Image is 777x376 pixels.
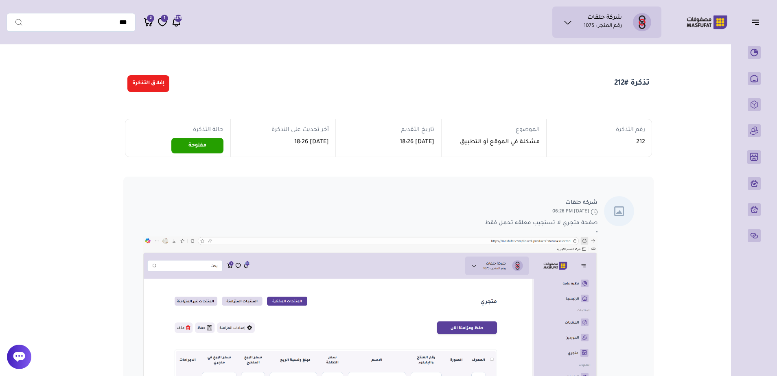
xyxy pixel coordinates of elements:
[143,208,598,216] span: [DATE] 06:26 PM
[584,22,622,31] p: رقم المتجر : 1075
[604,196,634,226] img: شركة حلقات
[681,14,733,30] img: Logo
[614,79,650,88] h1: تذكرة #212
[164,15,165,22] span: 1
[401,126,434,135] span: تاريخ التقديم
[143,219,598,227] p: صفحة متجري لا تستجيب معلقه تحمل فقط
[460,139,540,146] span: مشكلة في الموقع أو التطبيق
[143,199,598,207] h6: شركة حلقات
[730,329,767,366] iframe: Webchat Widget
[587,14,622,22] h1: شركة حلقات
[175,15,182,22] span: 1376
[158,17,167,27] a: 1
[171,138,223,153] button: مفتوحة
[616,126,645,135] span: رقم التذكرة
[271,126,329,135] span: آخر تحديث على التذكرة
[150,15,152,22] span: 3
[516,126,540,135] span: الموضوع
[633,13,651,31] img: شركة حلقات
[171,17,181,27] a: 1376
[127,75,169,92] a: إغلاق التذكرة
[400,139,434,146] span: [DATE] 18:26
[193,126,223,135] span: حالة التذكرة
[636,139,645,146] span: 212
[294,139,329,146] span: [DATE] 18:26
[144,17,153,27] a: 3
